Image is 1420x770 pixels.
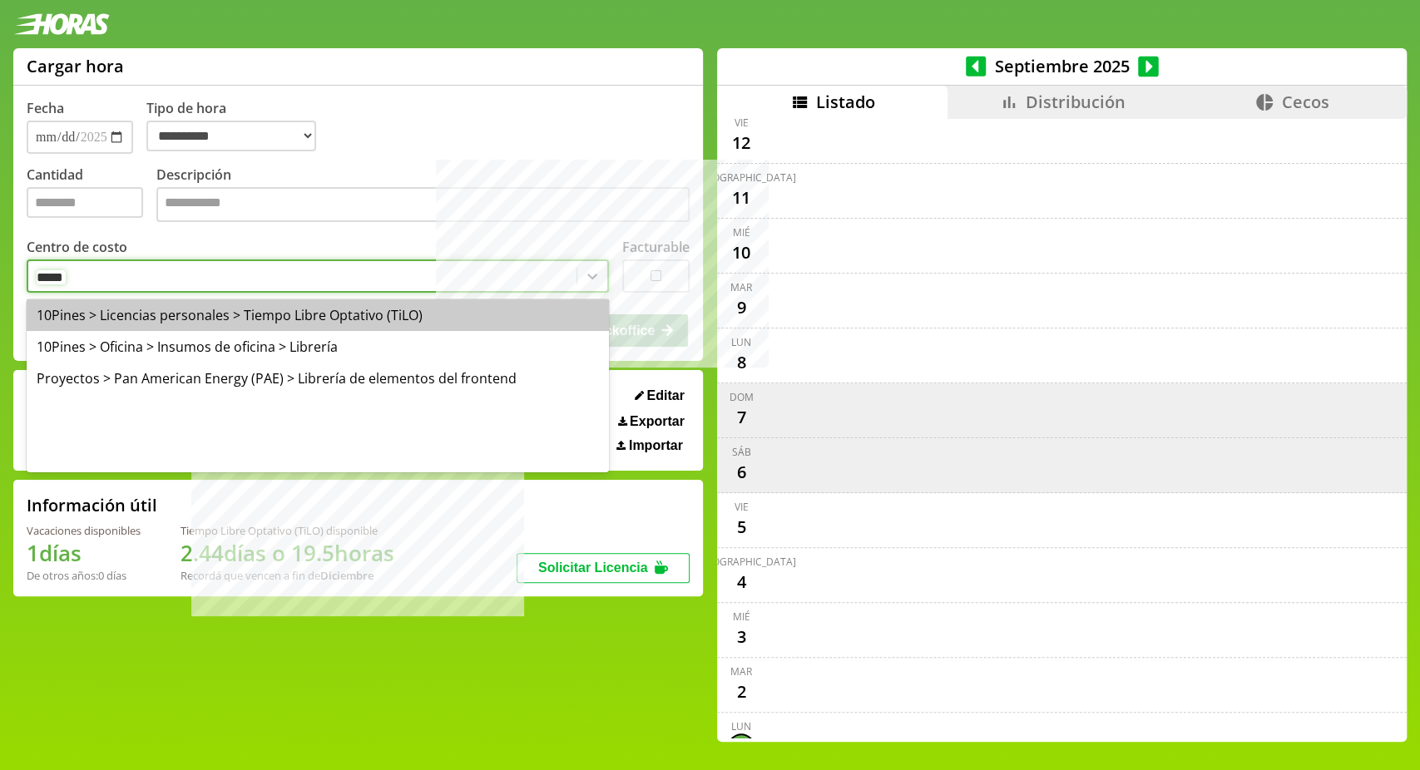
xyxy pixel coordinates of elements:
[735,500,749,514] div: vie
[156,165,690,226] label: Descripción
[686,170,796,185] div: [DEMOGRAPHIC_DATA]
[646,388,684,403] span: Editar
[181,568,394,583] div: Recordá que vencen a fin de
[1026,91,1126,113] span: Distribución
[27,538,141,568] h1: 1 días
[731,335,751,349] div: lun
[27,494,157,516] h2: Información útil
[728,624,755,650] div: 3
[27,99,64,117] label: Fecha
[146,121,316,151] select: Tipo de hora
[728,569,755,595] div: 4
[728,349,755,376] div: 8
[732,445,751,459] div: sáb
[728,514,755,540] div: 5
[686,555,796,569] div: [DEMOGRAPHIC_DATA]
[728,404,755,431] div: 7
[27,568,141,583] div: De otros años: 0 días
[630,414,685,429] span: Exportar
[27,238,127,256] label: Centro de costo
[622,238,690,256] label: Facturable
[27,299,609,331] div: 10Pines > Licencias personales > Tiempo Libre Optativo (TiLO)
[728,733,755,760] div: 1
[538,560,648,575] span: Solicitar Licencia
[27,55,124,77] h1: Cargar hora
[517,553,690,583] button: Solicitar Licencia
[730,664,752,679] div: mar
[986,55,1138,77] span: Septiembre 2025
[27,331,609,363] div: 10Pines > Oficina > Insumos de oficina > Librería
[629,438,683,453] span: Importar
[146,99,329,154] label: Tipo de hora
[27,187,143,218] input: Cantidad
[728,459,755,486] div: 6
[731,719,751,733] div: lun
[733,610,750,624] div: mié
[27,363,609,394] div: Proyectos > Pan American Energy (PAE) > Librería de elementos del frontend
[728,679,755,705] div: 2
[156,187,690,222] textarea: Descripción
[320,568,374,583] b: Diciembre
[730,390,754,404] div: dom
[728,294,755,321] div: 9
[816,91,875,113] span: Listado
[613,413,690,430] button: Exportar
[181,538,394,568] h1: 2.44 días o 19.5 horas
[728,130,755,156] div: 12
[733,225,750,239] div: mié
[717,119,1407,739] div: scrollable content
[735,116,749,130] div: vie
[630,387,690,404] button: Editar
[728,239,755,266] div: 10
[27,523,141,538] div: Vacaciones disponibles
[181,523,394,538] div: Tiempo Libre Optativo (TiLO) disponible
[13,13,110,35] img: logotipo
[27,165,156,226] label: Cantidad
[728,185,755,211] div: 11
[1281,91,1328,113] span: Cecos
[730,280,752,294] div: mar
